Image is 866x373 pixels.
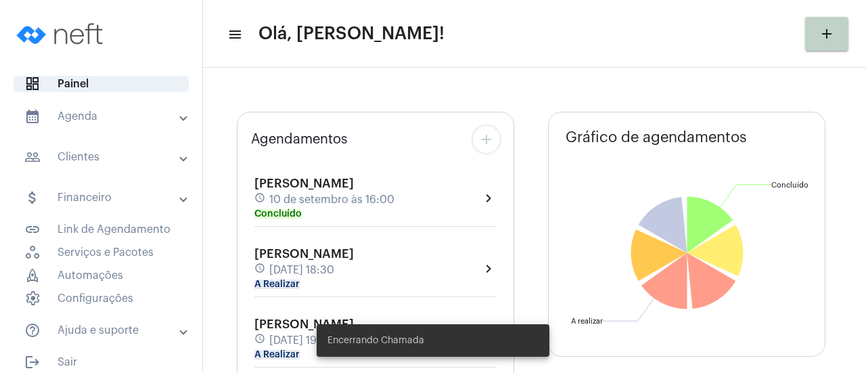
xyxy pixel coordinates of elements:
[254,280,300,289] mat-chip: A Realizar
[771,181,808,189] text: Concluído
[8,314,202,347] mat-expansion-panel-header: sidenav iconAjuda e suporte
[480,261,497,277] mat-icon: chevron_right
[254,318,354,330] span: [PERSON_NAME]
[478,131,495,148] mat-icon: add
[8,141,202,173] mat-expansion-panel-header: sidenav iconClientes
[254,248,354,260] span: [PERSON_NAME]
[254,209,302,219] mat-chip: Concluído
[24,149,41,165] mat-icon: sidenav icon
[24,76,41,92] span: sidenav icon
[251,132,348,147] span: Agendamentos
[258,23,445,45] span: Olá, [PERSON_NAME]!
[254,177,354,190] span: [PERSON_NAME]
[24,108,41,125] mat-icon: sidenav icon
[24,290,41,307] span: sidenav icon
[14,268,189,283] span: Automações
[480,190,497,206] mat-icon: chevron_right
[14,291,189,306] span: Configurações
[24,149,181,165] mat-panel-title: Clientes
[24,190,181,206] mat-panel-title: Financeiro
[14,355,189,370] span: Sair
[8,181,202,214] mat-expansion-panel-header: sidenav iconFinanceiro
[819,26,835,42] mat-icon: add
[24,244,41,261] span: sidenav icon
[24,221,41,238] mat-icon: sidenav icon
[24,322,181,338] mat-panel-title: Ajuda e suporte
[24,322,41,338] mat-icon: sidenav icon
[227,26,241,43] mat-icon: sidenav icon
[254,350,300,359] mat-chip: A Realizar
[269,194,394,206] span: 10 de setembro às 16:00
[8,100,202,133] mat-expansion-panel-header: sidenav iconAgenda
[254,333,267,348] mat-icon: schedule
[254,263,267,278] mat-icon: schedule
[254,192,267,207] mat-icon: schedule
[327,334,424,347] span: Encerrando Chamada
[24,108,181,125] mat-panel-title: Agenda
[24,190,41,206] mat-icon: sidenav icon
[571,317,603,325] text: A realizar
[24,354,41,370] mat-icon: sidenav icon
[14,245,189,260] span: Serviços e Pacotes
[11,7,112,61] img: logo-neft-novo-2.png
[14,76,189,92] span: Painel
[269,264,334,276] span: [DATE] 18:30
[269,334,334,347] span: [DATE] 19:30
[566,129,747,146] span: Gráfico de agendamentos
[24,267,41,284] span: sidenav icon
[14,222,189,237] span: Link de Agendamento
